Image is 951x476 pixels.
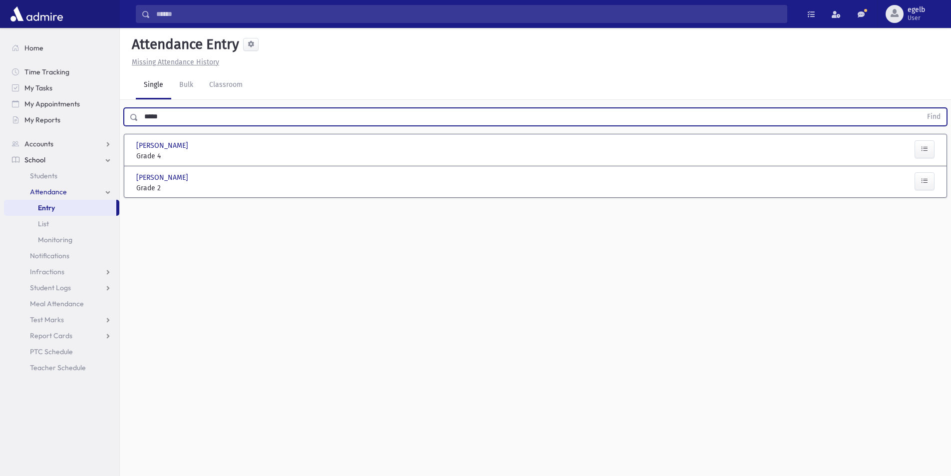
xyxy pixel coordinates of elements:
[30,267,64,276] span: Infractions
[4,184,119,200] a: Attendance
[4,64,119,80] a: Time Tracking
[4,112,119,128] a: My Reports
[136,172,190,183] span: [PERSON_NAME]
[24,155,45,164] span: School
[24,115,60,124] span: My Reports
[38,235,72,244] span: Monitoring
[24,99,80,108] span: My Appointments
[30,363,86,372] span: Teacher Schedule
[921,108,947,125] button: Find
[4,216,119,232] a: List
[4,80,119,96] a: My Tasks
[38,203,55,212] span: Entry
[4,360,119,376] a: Teacher Schedule
[128,58,219,66] a: Missing Attendance History
[4,328,119,344] a: Report Cards
[136,71,171,99] a: Single
[30,299,84,308] span: Meal Attendance
[30,347,73,356] span: PTC Schedule
[4,248,119,264] a: Notifications
[38,219,49,228] span: List
[136,140,190,151] span: [PERSON_NAME]
[4,152,119,168] a: School
[30,315,64,324] span: Test Marks
[8,4,65,24] img: AdmirePro
[4,264,119,280] a: Infractions
[136,183,261,193] span: Grade 2
[30,331,72,340] span: Report Cards
[908,14,925,22] span: User
[4,200,116,216] a: Entry
[4,96,119,112] a: My Appointments
[4,136,119,152] a: Accounts
[30,187,67,196] span: Attendance
[150,5,787,23] input: Search
[4,40,119,56] a: Home
[24,83,52,92] span: My Tasks
[136,151,261,161] span: Grade 4
[908,6,925,14] span: egelb
[4,312,119,328] a: Test Marks
[201,71,251,99] a: Classroom
[24,43,43,52] span: Home
[24,139,53,148] span: Accounts
[132,58,219,66] u: Missing Attendance History
[30,171,57,180] span: Students
[30,283,71,292] span: Student Logs
[24,67,69,76] span: Time Tracking
[4,344,119,360] a: PTC Schedule
[4,168,119,184] a: Students
[30,251,69,260] span: Notifications
[4,232,119,248] a: Monitoring
[4,296,119,312] a: Meal Attendance
[4,280,119,296] a: Student Logs
[128,36,239,53] h5: Attendance Entry
[171,71,201,99] a: Bulk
